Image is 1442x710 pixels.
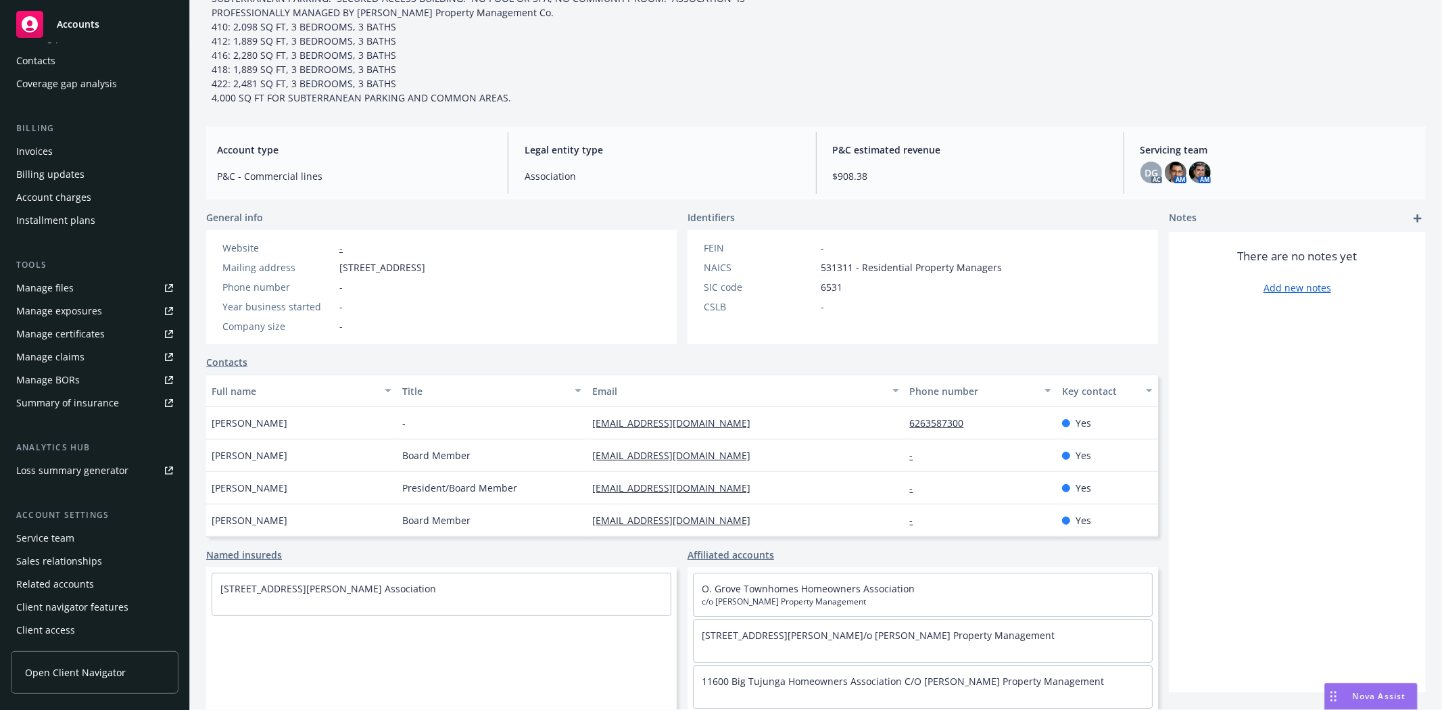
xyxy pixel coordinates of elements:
[212,448,287,463] span: [PERSON_NAME]
[212,416,287,430] span: [PERSON_NAME]
[16,369,80,391] div: Manage BORs
[11,277,178,299] a: Manage files
[910,449,924,462] a: -
[16,187,91,208] div: Account charges
[16,619,75,641] div: Client access
[905,375,1057,407] button: Phone number
[1189,162,1211,183] img: photo
[402,448,471,463] span: Board Member
[11,527,178,549] a: Service team
[339,280,343,294] span: -
[16,277,74,299] div: Manage files
[206,375,397,407] button: Full name
[821,280,842,294] span: 6531
[910,514,924,527] a: -
[11,5,178,43] a: Accounts
[11,187,178,208] a: Account charges
[1076,481,1091,495] span: Yes
[222,280,334,294] div: Phone number
[16,550,102,572] div: Sales relationships
[222,241,334,255] div: Website
[11,141,178,162] a: Invoices
[16,573,94,595] div: Related accounts
[1076,416,1091,430] span: Yes
[704,260,815,275] div: NAICS
[217,169,491,183] span: P&C - Commercial lines
[11,369,178,391] a: Manage BORs
[57,19,99,30] span: Accounts
[702,582,915,595] a: O. Grove Townhomes Homeowners Association
[11,441,178,454] div: Analytics hub
[1169,210,1197,227] span: Notes
[910,384,1036,398] div: Phone number
[206,355,247,369] a: Contacts
[16,141,53,162] div: Invoices
[910,481,924,494] a: -
[704,280,815,294] div: SIC code
[339,241,343,254] a: -
[16,323,105,345] div: Manage certificates
[688,210,735,224] span: Identifiers
[592,514,761,527] a: [EMAIL_ADDRESS][DOMAIN_NAME]
[592,417,761,429] a: [EMAIL_ADDRESS][DOMAIN_NAME]
[525,169,799,183] span: Association
[11,50,178,72] a: Contacts
[25,665,126,680] span: Open Client Navigator
[222,300,334,314] div: Year business started
[525,143,799,157] span: Legal entity type
[402,416,406,430] span: -
[1410,210,1426,227] a: add
[592,384,884,398] div: Email
[16,73,117,95] div: Coverage gap analysis
[11,619,178,641] a: Client access
[16,346,85,368] div: Manage claims
[206,548,282,562] a: Named insureds
[833,143,1107,157] span: P&C estimated revenue
[11,164,178,185] a: Billing updates
[11,300,178,322] a: Manage exposures
[16,460,128,481] div: Loss summary generator
[16,210,95,231] div: Installment plans
[688,548,774,562] a: Affiliated accounts
[11,508,178,522] div: Account settings
[1062,384,1138,398] div: Key contact
[212,513,287,527] span: [PERSON_NAME]
[11,573,178,595] a: Related accounts
[222,260,334,275] div: Mailing address
[16,392,119,414] div: Summary of insurance
[1076,513,1091,527] span: Yes
[212,481,287,495] span: [PERSON_NAME]
[1353,690,1406,702] span: Nova Assist
[1140,143,1415,157] span: Servicing team
[217,143,491,157] span: Account type
[1324,683,1418,710] button: Nova Assist
[821,241,824,255] span: -
[206,210,263,224] span: General info
[1165,162,1186,183] img: photo
[821,260,1002,275] span: 531311 - Residential Property Managers
[16,527,74,549] div: Service team
[16,164,85,185] div: Billing updates
[11,596,178,618] a: Client navigator features
[592,449,761,462] a: [EMAIL_ADDRESS][DOMAIN_NAME]
[402,384,567,398] div: Title
[11,122,178,135] div: Billing
[1325,684,1342,709] div: Drag to move
[702,675,1104,688] a: 11600 Big Tujunga Homeowners Association C/O [PERSON_NAME] Property Management
[16,596,128,618] div: Client navigator features
[339,319,343,333] span: -
[397,375,587,407] button: Title
[11,258,178,272] div: Tools
[833,169,1107,183] span: $908.38
[910,417,975,429] a: 6263587300
[587,375,904,407] button: Email
[16,50,55,72] div: Contacts
[704,241,815,255] div: FEIN
[11,460,178,481] a: Loss summary generator
[402,481,517,495] span: President/Board Member
[704,300,815,314] div: CSLB
[11,550,178,572] a: Sales relationships
[402,513,471,527] span: Board Member
[212,384,377,398] div: Full name
[339,300,343,314] span: -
